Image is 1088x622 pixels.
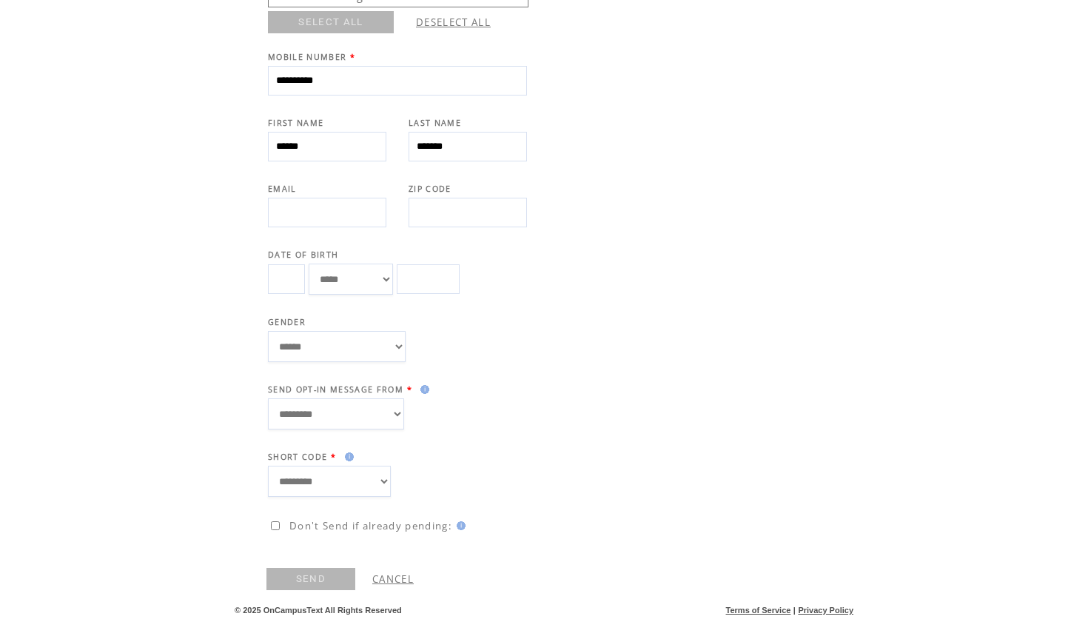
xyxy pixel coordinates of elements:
a: SEND [266,568,355,590]
span: © 2025 OnCampusText All Rights Reserved [235,606,402,615]
span: | [793,606,796,615]
img: help.gif [452,521,466,530]
a: CANCEL [372,572,414,586]
span: EMAIL [268,184,297,194]
img: help.gif [340,452,354,461]
img: help.gif [416,385,429,394]
a: Terms of Service [726,606,791,615]
span: Don't Send if already pending: [289,519,452,532]
a: Privacy Policy [798,606,853,615]
span: GENDER [268,317,306,327]
span: DATE OF BIRTH [268,250,338,260]
span: LAST NAME [409,118,461,128]
a: DESELECT ALL [416,16,491,29]
span: SEND OPT-IN MESSAGE FROM [268,384,403,395]
span: MOBILE NUMBER [268,52,346,62]
span: ZIP CODE [409,184,451,194]
a: SELECT ALL [268,11,394,33]
span: SHORT CODE [268,452,327,462]
span: FIRST NAME [268,118,323,128]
